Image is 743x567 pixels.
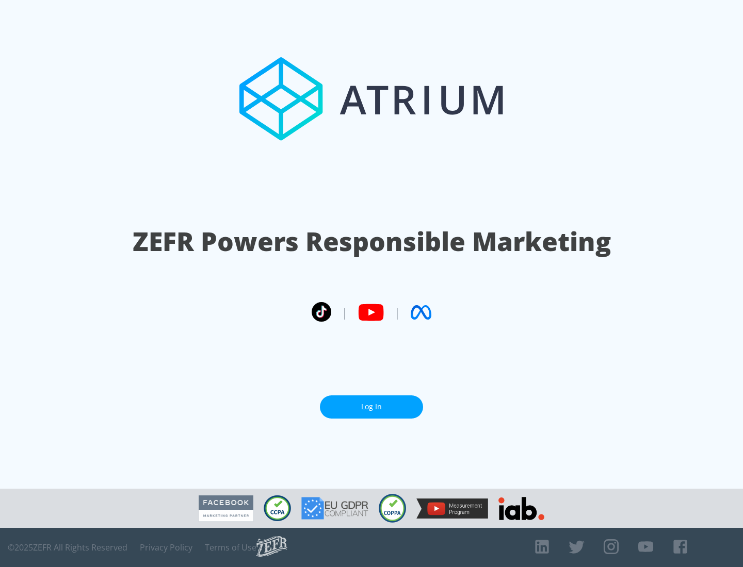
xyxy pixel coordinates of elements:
img: GDPR Compliant [301,497,368,520]
a: Terms of Use [205,542,256,553]
img: CCPA Compliant [264,495,291,521]
img: Facebook Marketing Partner [199,495,253,522]
img: YouTube Measurement Program [416,498,488,519]
h1: ZEFR Powers Responsible Marketing [133,224,611,259]
span: | [394,305,400,320]
a: Log In [320,395,423,419]
a: Privacy Policy [140,542,192,553]
span: | [342,305,348,320]
span: © 2025 ZEFR All Rights Reserved [8,542,127,553]
img: COPPA Compliant [379,494,406,523]
img: IAB [498,497,544,520]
